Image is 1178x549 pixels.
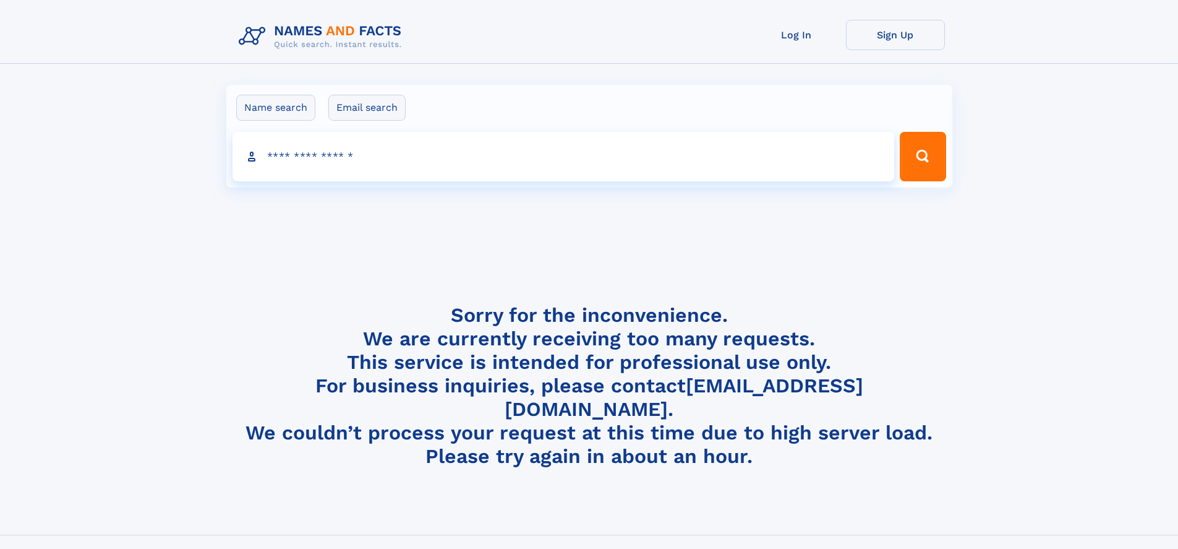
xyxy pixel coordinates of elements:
[747,20,846,50] a: Log In
[233,132,895,181] input: search input
[900,132,945,181] button: Search Button
[505,374,863,421] a: [EMAIL_ADDRESS][DOMAIN_NAME]
[236,95,315,121] label: Name search
[846,20,945,50] a: Sign Up
[234,20,412,53] img: Logo Names and Facts
[328,95,406,121] label: Email search
[234,303,945,469] h4: Sorry for the inconvenience. We are currently receiving too many requests. This service is intend...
